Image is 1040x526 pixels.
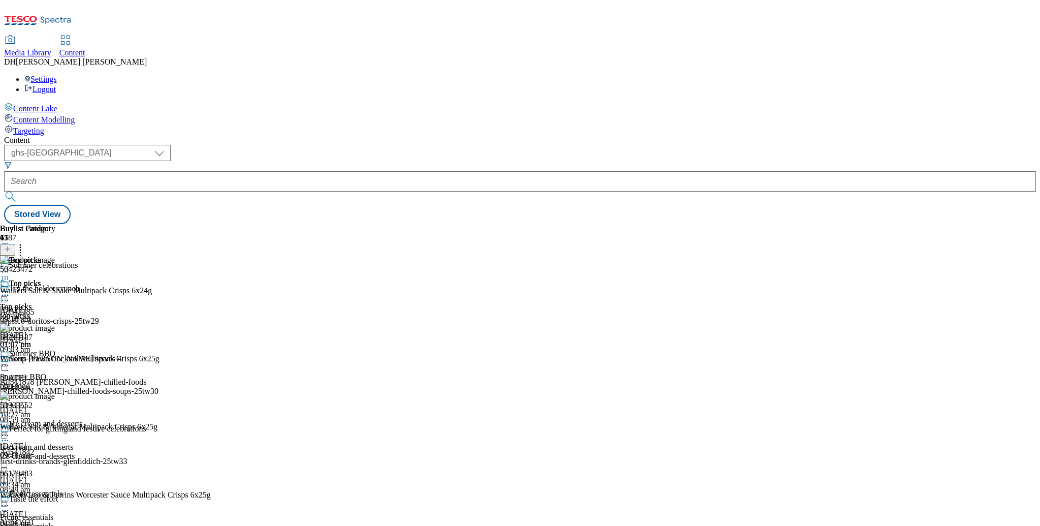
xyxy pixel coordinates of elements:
a: Content Lake [4,102,1036,113]
a: Media Library [4,36,51,57]
a: Targeting [4,125,1036,136]
button: Stored View [4,205,71,224]
span: Content [59,48,85,57]
a: Content Modelling [4,113,1036,125]
a: Logout [24,85,56,94]
div: Content [4,136,1036,145]
span: Content Modelling [13,115,75,124]
span: Content Lake [13,104,57,113]
a: Content [59,36,85,57]
a: Settings [24,75,57,83]
span: Media Library [4,48,51,57]
span: DH [4,57,16,66]
input: Search [4,171,1036,192]
svg: Search Filters [4,161,12,169]
span: Targeting [13,127,44,135]
span: [PERSON_NAME] [PERSON_NAME] [16,57,147,66]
